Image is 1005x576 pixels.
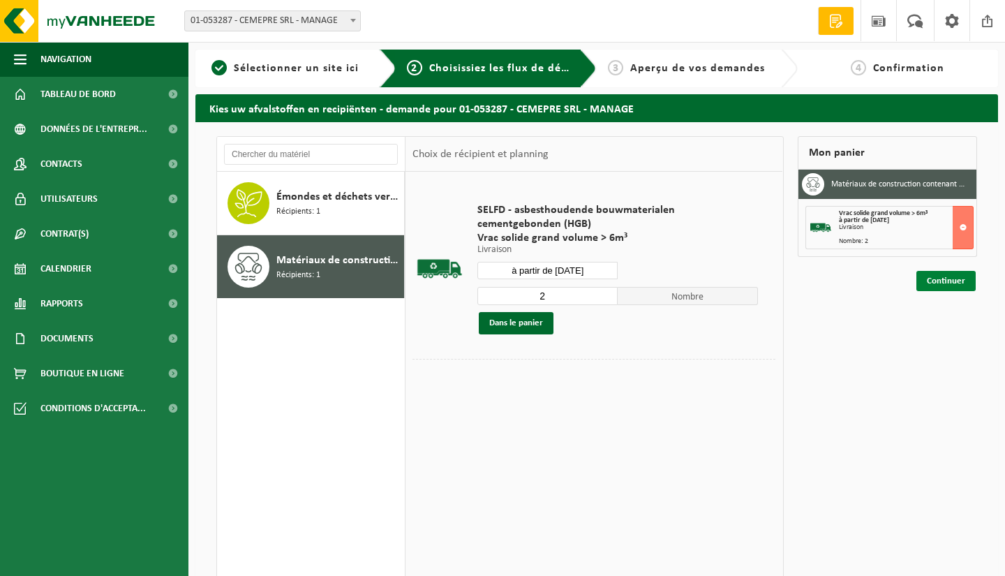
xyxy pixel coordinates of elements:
[40,147,82,182] span: Contacts
[40,216,89,251] span: Contrat(s)
[224,144,398,165] input: Chercher du matériel
[839,238,974,245] div: Nombre: 2
[477,262,618,279] input: Sélectionnez date
[217,235,405,298] button: Matériaux de construction contenant de l'amiante lié au ciment (non friable) Récipients: 1
[40,391,146,426] span: Conditions d'accepta...
[40,182,98,216] span: Utilisateurs
[608,60,623,75] span: 3
[839,216,889,224] strong: à partir de [DATE]
[798,136,978,170] div: Mon panier
[234,63,359,74] span: Sélectionner un site ici
[211,60,227,75] span: 1
[477,203,758,231] span: SELFD - asbesthoudende bouwmaterialen cementgebonden (HGB)
[40,251,91,286] span: Calendrier
[873,63,944,74] span: Confirmation
[195,94,998,121] h2: Kies uw afvalstoffen en recipiënten - demande pour 01-053287 - CEMEPRE SRL - MANAGE
[40,321,94,356] span: Documents
[276,269,320,282] span: Récipients: 1
[630,63,765,74] span: Aperçu de vos demandes
[276,189,401,205] span: Émondes et déchets verts Ø < 12 cm
[479,312,553,334] button: Dans le panier
[851,60,866,75] span: 4
[40,356,124,391] span: Boutique en ligne
[217,172,405,235] button: Émondes et déchets verts Ø < 12 cm Récipients: 1
[40,77,116,112] span: Tableau de bord
[184,10,361,31] span: 01-053287 - CEMEPRE SRL - MANAGE
[407,60,422,75] span: 2
[839,209,928,217] span: Vrac solide grand volume > 6m³
[477,245,758,255] p: Livraison
[276,252,401,269] span: Matériaux de construction contenant de l'amiante lié au ciment (non friable)
[477,231,758,245] span: Vrac solide grand volume > 6m³
[916,271,976,291] a: Continuer
[429,63,662,74] span: Choisissiez les flux de déchets et récipients
[618,287,758,305] span: Nombre
[185,11,360,31] span: 01-053287 - CEMEPRE SRL - MANAGE
[839,224,974,231] div: Livraison
[831,173,967,195] h3: Matériaux de construction contenant de l'amiante lié au ciment (non friable)
[405,137,556,172] div: Choix de récipient et planning
[202,60,368,77] a: 1Sélectionner un site ici
[40,112,147,147] span: Données de l'entrepr...
[40,286,83,321] span: Rapports
[276,205,320,219] span: Récipients: 1
[40,42,91,77] span: Navigation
